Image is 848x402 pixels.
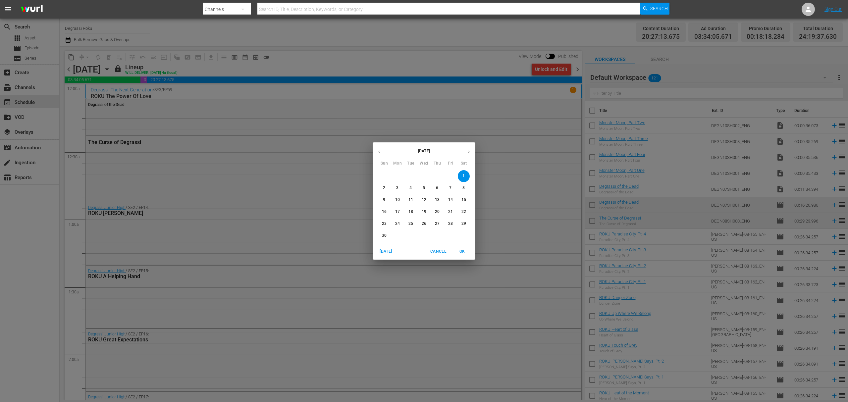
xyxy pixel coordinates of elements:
p: 30 [382,233,387,238]
button: 20 [431,206,443,218]
button: 13 [431,194,443,206]
p: 7 [449,185,451,191]
button: 15 [458,194,470,206]
p: 17 [395,209,400,215]
p: 11 [408,197,413,203]
button: 12 [418,194,430,206]
p: [DATE] [386,148,462,154]
button: 29 [458,218,470,230]
button: 30 [378,230,390,242]
button: 5 [418,182,430,194]
button: 10 [392,194,403,206]
button: 22 [458,206,470,218]
button: 6 [431,182,443,194]
p: 16 [382,209,387,215]
span: Sun [378,160,390,167]
button: 26 [418,218,430,230]
span: Fri [445,160,456,167]
p: 5 [423,185,425,191]
span: menu [4,5,12,13]
button: 1 [458,170,470,182]
p: 15 [461,197,466,203]
p: 4 [409,185,412,191]
span: Wed [418,160,430,167]
button: 19 [418,206,430,218]
p: 29 [461,221,466,226]
p: 25 [408,221,413,226]
span: Mon [392,160,403,167]
button: 18 [405,206,417,218]
span: Tue [405,160,417,167]
span: Cancel [430,248,446,255]
button: OK [451,246,473,257]
button: [DATE] [375,246,397,257]
button: Cancel [428,246,449,257]
button: 2 [378,182,390,194]
span: Sat [458,160,470,167]
a: Sign Out [824,7,842,12]
p: 18 [408,209,413,215]
button: 9 [378,194,390,206]
p: 27 [435,221,440,226]
button: 11 [405,194,417,206]
p: 9 [383,197,385,203]
button: 16 [378,206,390,218]
button: 3 [392,182,403,194]
p: 19 [422,209,426,215]
p: 26 [422,221,426,226]
p: 2 [383,185,385,191]
p: 13 [435,197,440,203]
button: 27 [431,218,443,230]
p: 28 [448,221,453,226]
p: 6 [436,185,438,191]
p: 24 [395,221,400,226]
p: 21 [448,209,453,215]
p: 10 [395,197,400,203]
button: 17 [392,206,403,218]
p: 8 [462,185,465,191]
button: 24 [392,218,403,230]
button: 25 [405,218,417,230]
p: 22 [461,209,466,215]
span: Search [650,3,668,15]
p: 14 [448,197,453,203]
p: 20 [435,209,440,215]
img: ans4CAIJ8jUAAAAAAAAAAAAAAAAAAAAAAAAgQb4GAAAAAAAAAAAAAAAAAAAAAAAAJMjXAAAAAAAAAAAAAAAAAAAAAAAAgAT5G... [16,2,48,17]
button: 28 [445,218,456,230]
p: 3 [396,185,398,191]
span: OK [454,248,470,255]
p: 12 [422,197,426,203]
button: 21 [445,206,456,218]
button: 7 [445,182,456,194]
button: 14 [445,194,456,206]
p: 23 [382,221,387,226]
p: 1 [462,173,465,179]
span: [DATE] [378,248,394,255]
button: 8 [458,182,470,194]
button: 23 [378,218,390,230]
button: 4 [405,182,417,194]
span: Thu [431,160,443,167]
